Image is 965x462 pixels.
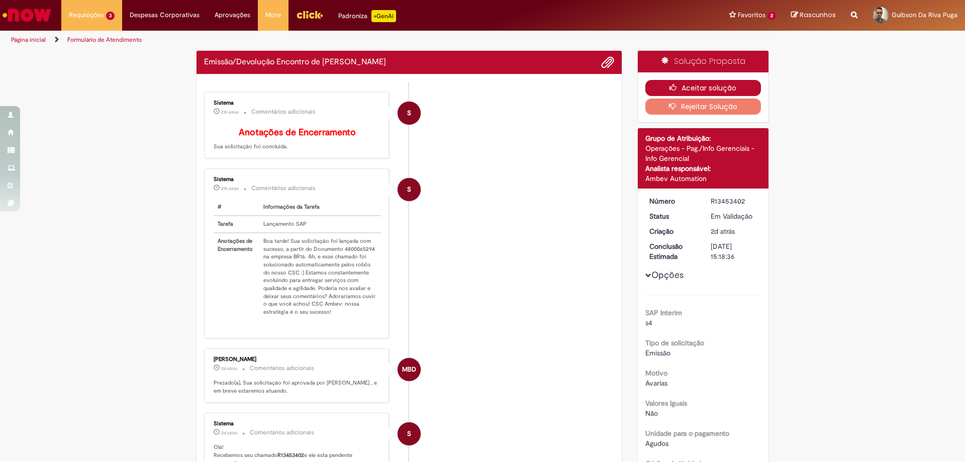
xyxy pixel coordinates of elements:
img: ServiceNow [1,5,53,25]
a: Página inicial [11,36,46,44]
span: Emissão [645,348,670,357]
span: 3 [106,12,115,20]
div: Analista responsável: [645,163,761,173]
small: Comentários adicionais [250,428,314,437]
span: S [407,177,411,202]
div: Sistema [214,100,381,106]
span: S [407,422,411,446]
h2: Emissão/Devolução Encontro de Contas Fornecedor Histórico de tíquete [204,58,386,67]
b: Motivo [645,368,667,378]
time: 27/08/2025 16:50:38 [221,365,237,372]
span: 2d atrás [221,430,237,436]
span: 2d atrás [711,227,735,236]
dt: Conclusão Estimada [642,241,704,261]
th: Anotações de Encerramento [214,233,259,320]
a: Formulário de Atendimento [67,36,142,44]
span: Aprovações [215,10,250,20]
div: Sistema [214,421,381,427]
span: Guibson Da Riva Puga [892,11,957,19]
div: Ambev Automation [645,173,761,183]
time: 28/08/2025 14:06:09 [221,186,239,192]
button: Aceitar solução [645,80,761,96]
span: 2d atrás [221,365,237,372]
span: 2 [767,12,776,20]
img: click_logo_yellow_360x200.png [296,7,323,22]
dt: Criação [642,226,704,236]
span: 21h atrás [221,186,239,192]
span: Não [645,409,658,418]
span: More [265,10,281,20]
div: Padroniza [338,10,396,22]
th: Informações da Tarefa [259,199,381,216]
b: Tipo de solicitação [645,338,704,347]
ul: Trilhas de página [8,31,636,49]
small: Comentários adicionais [250,364,314,373]
span: Avarias [645,379,667,388]
div: Operações - Pag./Info Gerenciais - Info Gerencial [645,143,761,163]
p: Sua solicitação foi concluída. [214,128,381,151]
span: 21h atrás [221,109,239,115]
th: Tarefa [214,216,259,233]
time: 27/08/2025 16:04:19 [711,227,735,236]
div: Grupo de Atribuição: [645,133,761,143]
small: Comentários adicionais [251,108,316,116]
div: Em Validação [711,211,757,221]
span: Despesas Corporativas [130,10,200,20]
div: 27/08/2025 16:04:19 [711,226,757,236]
span: s4 [645,318,652,327]
th: # [214,199,259,216]
b: R13453402 [277,451,304,459]
p: +GenAi [371,10,396,22]
b: Valores Iguais [645,399,687,408]
p: Prezado(a), Sua solicitação foi aprovada por [PERSON_NAME] , e em breve estaremos atuando. [214,379,381,395]
div: [PERSON_NAME] [214,356,381,362]
button: Rejeitar Solução [645,99,761,115]
button: Adicionar anexos [601,56,614,69]
span: Favoritos [738,10,765,20]
dt: Status [642,211,704,221]
div: Sistema [214,176,381,182]
div: System [398,178,421,201]
span: MBD [402,357,416,382]
b: Unidade para o pagamento [645,429,729,438]
span: Agudos [645,439,668,448]
div: System [398,422,421,445]
b: SAP Interim [645,308,682,317]
span: S [407,101,411,125]
a: Rascunhos [791,11,836,20]
div: [DATE] 15:18:36 [711,241,757,261]
time: 28/08/2025 14:06:11 [221,109,239,115]
small: Comentários adicionais [251,184,316,193]
span: Rascunhos [800,10,836,20]
td: Boa tarde! Sua solicitação foi lançada com sucesso, a partir do Documento 4800065294 na empresa B... [259,233,381,320]
div: Mauricio Brum Dos Santos [398,358,421,381]
dt: Número [642,196,704,206]
div: R13453402 [711,196,757,206]
div: Solução Proposta [638,51,769,72]
b: Anotações de Encerramento [239,127,356,138]
span: Requisições [69,10,104,20]
td: Lançamento SAP [259,216,381,233]
div: System [398,102,421,125]
time: 27/08/2025 16:36:38 [221,430,237,436]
